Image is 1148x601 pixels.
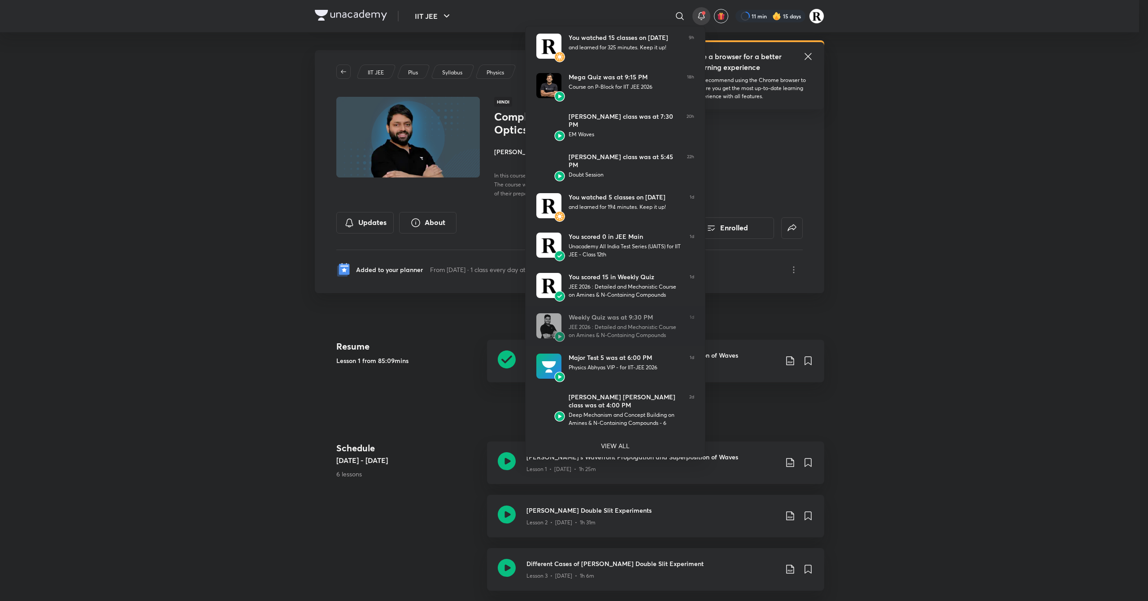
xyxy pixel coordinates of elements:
[689,34,694,59] span: 9h
[526,225,705,266] a: AvatarAvatarYou scored 0 in JEE MainUnacademy All India Test Series (UAITS) for IIT JEE - Class 1...
[687,112,694,138] span: 20h
[554,411,565,422] img: Avatar
[526,346,705,386] a: AvatarAvatarMajor Test 5 was at 6:00 PMPhysics Abhyas VIP - for IIT-JEE 20261d
[569,393,682,409] div: [PERSON_NAME] [PERSON_NAME] class was at 4:00 PM
[526,186,705,225] a: AvatarAvatarYou watched 5 classes on [DATE]and learned for 194 minutes. Keep it up!1d
[687,153,694,179] span: 22h
[526,105,705,146] a: AvatarAvatar[PERSON_NAME] class was at 7:30 PMEM Waves20h
[569,193,683,201] div: You watched 5 classes on [DATE]
[526,266,705,306] a: AvatarAvatarYou scored 15 in Weekly QuizJEE 2026 : Detailed and Mechanistic Course on Amines & N-...
[536,354,561,379] img: Avatar
[536,153,561,178] img: Avatar
[569,233,683,241] div: You scored 0 in JEE Main
[687,73,694,98] span: 18h
[554,372,565,382] img: Avatar
[526,146,705,186] a: AvatarAvatar[PERSON_NAME] class was at 5:45 PMDoubt Session22h
[569,283,683,299] div: JEE 2026 : Detailed and Mechanistic Course on Amines & N-Containing Compounds
[601,441,630,450] p: VIEW ALL
[569,130,679,138] div: EM Waves
[554,130,565,141] img: Avatar
[569,313,683,321] div: Weekly Quiz was at 9:30 PM
[569,242,683,259] div: Unacademy All India Test Series (UAITS) for IIT JEE - Class 12th
[569,273,683,281] div: You scored 15 in Weekly Quiz
[536,73,561,98] img: Avatar
[554,331,565,342] img: Avatar
[554,171,565,182] img: Avatar
[569,73,680,81] div: Mega Quiz was at 9:15 PM
[569,363,683,372] div: Physics Abhyas VIP - for IIT-JEE 2026
[690,233,694,259] span: 1d
[526,386,705,434] a: AvatarAvatar[PERSON_NAME] [PERSON_NAME] class was at 4:00 PMDeep Mechanism and Concept Building o...
[526,66,705,105] a: AvatarAvatarMega Quiz was at 9:15 PMCourse on P-Block for IIT JEE 202618h
[536,393,561,418] img: Avatar
[569,153,680,169] div: [PERSON_NAME] class was at 5:45 PM
[554,52,565,62] img: Avatar
[569,323,683,339] div: JEE 2026 : Detailed and Mechanistic Course on Amines & N-Containing Compounds
[536,193,561,218] img: Avatar
[569,203,683,211] div: and learned for 194 minutes. Keep it up!
[569,34,682,42] div: You watched 15 classes on [DATE]
[554,211,565,222] img: Avatar
[526,306,705,346] a: AvatarAvatarWeekly Quiz was at 9:30 PMJEE 2026 : Detailed and Mechanistic Course on Amines & N-Co...
[690,193,694,218] span: 1d
[690,273,694,299] span: 1d
[689,393,694,427] span: 2d
[536,313,561,338] img: Avatar
[554,291,565,302] img: Avatar
[536,233,561,258] img: Avatar
[554,91,565,102] img: Avatar
[569,112,679,129] div: [PERSON_NAME] class was at 7:30 PM
[536,273,561,298] img: Avatar
[569,354,683,362] div: Major Test 5 was at 6:00 PM
[569,171,680,179] div: Doubt Session
[536,112,561,138] img: Avatar
[526,26,705,66] a: AvatarAvatarYou watched 15 classes on [DATE]and learned for 325 minutes. Keep it up!9h
[554,251,565,261] img: Avatar
[569,43,682,52] div: and learned for 325 minutes. Keep it up!
[569,411,682,427] div: Deep Mechanism and Concept Building on Amines & N-Containing Compounds - 6
[690,354,694,379] span: 1d
[536,34,561,59] img: Avatar
[690,313,694,339] span: 1d
[569,83,680,91] div: Course on P-Block for IIT JEE 2026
